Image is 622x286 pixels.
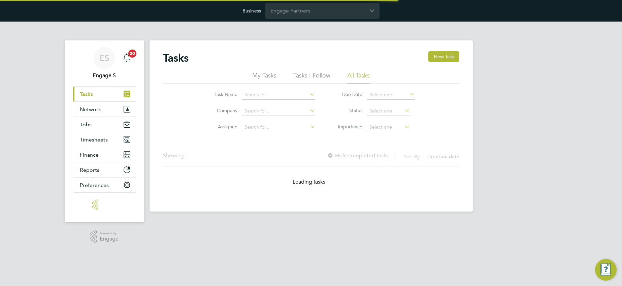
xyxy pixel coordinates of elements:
[80,106,101,113] span: Network
[404,153,420,160] label: Sort By
[73,199,136,210] a: Go to home page
[90,230,119,243] a: Powered byEngage
[73,178,136,192] button: Preferences
[207,124,237,130] label: Assignee
[163,152,189,159] div: Showing
[80,136,108,143] span: Timesheets
[100,54,109,62] span: ES
[92,199,117,210] img: engage-logo-retina.png
[327,152,389,159] label: Hide completed tasks
[332,91,362,97] label: Due Date
[242,90,315,100] input: Search for...
[65,40,144,222] nav: Main navigation
[367,123,410,132] input: Select one
[367,90,415,100] input: Select one
[73,147,136,162] button: Finance
[73,102,136,117] button: Network
[73,87,136,101] a: Tasks
[207,91,237,97] label: Task Name
[163,51,189,65] h2: Tasks
[332,124,362,130] label: Importance
[252,71,276,84] li: My Tasks
[293,179,326,185] span: Loading tasks
[367,106,410,116] input: Select one
[428,51,459,62] button: New Task
[80,167,99,173] span: Reports
[207,107,237,114] label: Company
[73,71,136,80] span: Engage S
[73,47,136,80] a: ESEngage S
[332,107,362,114] label: Status
[100,236,119,242] span: Engage
[242,106,315,116] input: Search for...
[80,182,109,188] span: Preferences
[73,162,136,177] button: Reports
[347,71,370,84] li: All Tasks
[128,50,136,58] span: 20
[80,91,93,97] span: Tasks
[120,47,133,69] a: 20
[73,132,136,147] button: Timesheets
[80,121,92,128] span: Jobs
[242,123,315,132] input: Search for...
[80,152,99,158] span: Finance
[242,8,261,14] label: Business
[73,117,136,132] button: Jobs
[427,153,459,160] span: Creation date
[184,152,188,159] span: ...
[595,259,617,281] button: Engage Resource Center
[293,71,330,84] li: Tasks I Follow
[100,230,119,236] span: Powered by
